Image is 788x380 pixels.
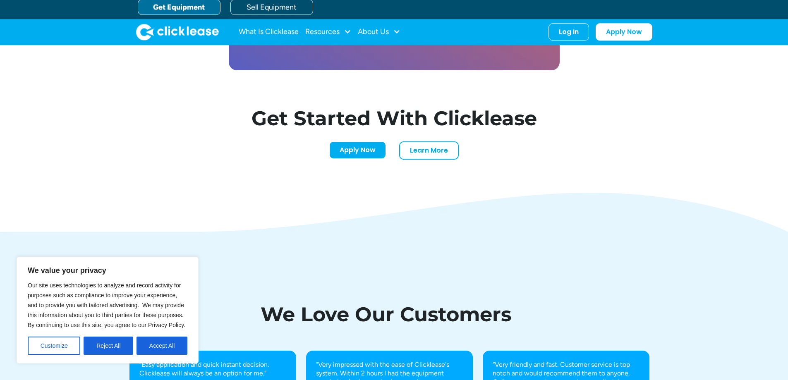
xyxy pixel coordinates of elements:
[358,24,400,40] div: About Us
[596,23,652,41] a: Apply Now
[28,282,185,328] span: Our site uses technologies to analyze and record activity for purposes such as compliance to impr...
[305,24,351,40] div: Resources
[559,28,579,36] div: Log In
[139,361,286,378] p: “Easy application and quick instant decision. Clicklease will always be an option for me.”
[136,24,219,40] a: home
[399,141,459,160] a: Learn More
[329,141,386,159] a: Apply Now
[28,265,187,275] p: We value your privacy
[239,24,299,40] a: What Is Clicklease
[84,337,133,355] button: Reject All
[28,337,80,355] button: Customize
[17,257,199,363] div: We value your privacy
[235,108,553,128] h1: Get Started With Clicklease
[137,337,187,355] button: Accept All
[129,304,642,324] h1: We Love Our Customers
[136,24,219,40] img: Clicklease logo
